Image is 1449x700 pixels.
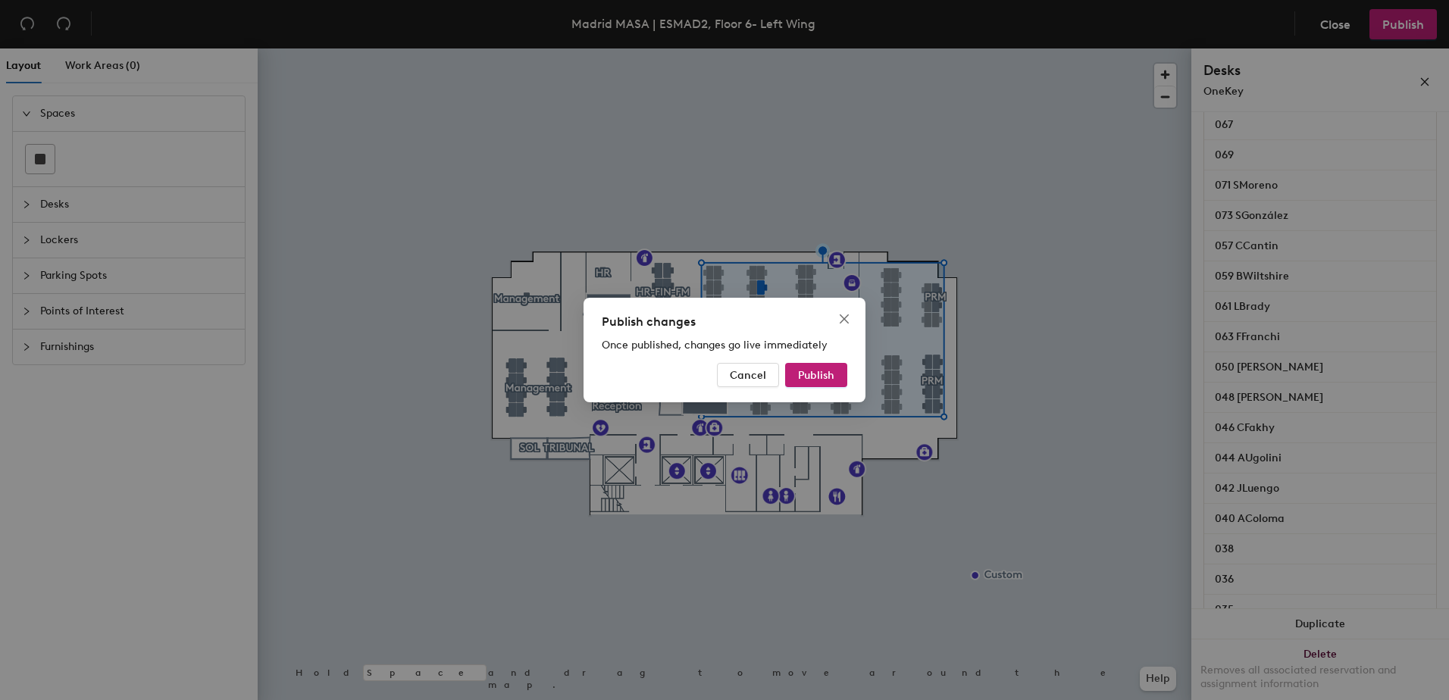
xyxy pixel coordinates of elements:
[785,363,847,387] button: Publish
[832,307,856,331] button: Close
[730,369,766,382] span: Cancel
[602,313,847,331] div: Publish changes
[798,369,834,382] span: Publish
[602,339,828,352] span: Once published, changes go live immediately
[838,313,850,325] span: close
[832,313,856,325] span: Close
[717,363,779,387] button: Cancel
